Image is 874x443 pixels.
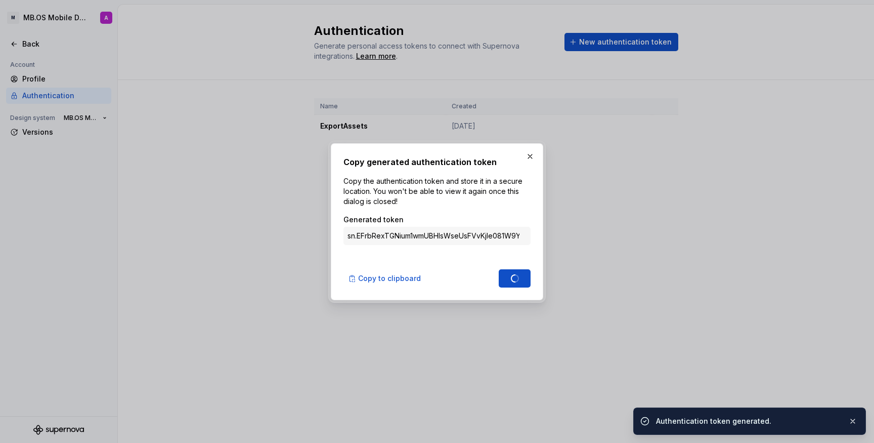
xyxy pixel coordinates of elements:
label: Generated token [343,215,404,225]
div: Authentication token generated. [656,416,840,426]
button: Copy to clipboard [343,269,427,288]
p: Copy the authentication token and store it in a secure location. You won't be able to view it aga... [343,176,531,207]
h2: Copy generated authentication token [343,156,531,168]
span: Copy to clipboard [358,273,421,284]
